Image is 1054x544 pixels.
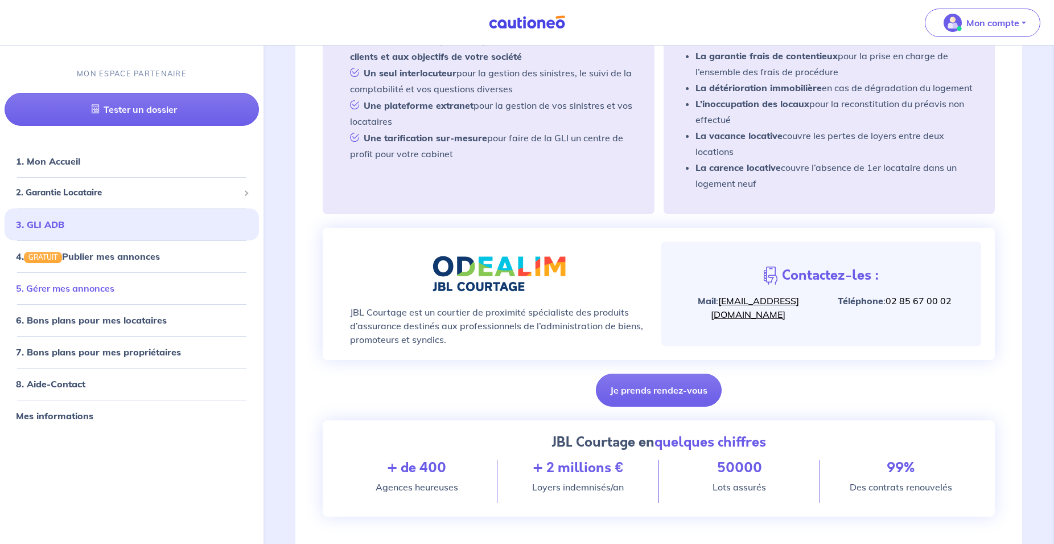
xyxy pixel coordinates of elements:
[5,244,259,267] div: 4.GRATUITPublier mes annonces
[350,305,661,346] p: JBL Courtage est un courtier de proximité spécialiste des produits d’assurance destinés aux profe...
[654,432,766,452] strong: quelques chiffres
[336,434,981,451] h4: JBL Courtage en
[16,156,80,167] a: 1. Mon Accueil
[364,67,456,79] strong: Un seul interlocuteur
[5,308,259,331] div: 6. Bons plans pour mes locataires
[5,276,259,299] div: 5. Gérer mes annonces
[782,267,879,284] h4: Contactez-les :
[5,372,259,395] div: 8. Aide-Contact
[695,82,822,93] strong: La détérioration immobilière
[497,460,658,476] h4: + 2 millions €
[16,282,114,293] a: 5. Gérer mes annonces
[5,150,259,173] div: 1. Mon Accueil
[336,64,641,97] li: pour la gestion des sinistres, le suivi de la comptabilité et vos questions diverses
[16,250,160,261] a: 4.GRATUITPublier mes annonces
[497,480,658,494] p: Loyers indemnisés/an
[5,404,259,427] div: Mes informations
[820,480,981,494] p: Des contrats renouvelés
[336,460,497,476] h4: + de 400
[695,80,982,96] li: en cas de dégradation du logement
[431,255,567,292] img: odealim-jbl.png
[695,130,783,141] strong: La vacance locative
[695,159,982,191] li: couvre l’absence de 1er locataire dans un logement neuf
[5,93,259,126] a: Tester un dossier
[16,314,167,325] a: 6. Bons plans pour mes locataires
[484,15,570,30] img: Cautioneo
[336,32,641,64] li: Une Assurance Loyers Impayés qui
[336,97,641,129] li: pour la gestion de vos sinistres et vos locataires
[966,16,1019,30] p: Mon compte
[886,295,952,306] a: 02 85 67 00 02
[925,9,1040,37] button: illu_account_valid_menu.svgMon compte
[659,480,820,494] p: Lots assurés
[336,129,641,162] li: pour faire de la GLI un centre de profit pour votre cabinet
[336,480,497,494] p: Agences heureuses
[16,410,93,421] a: Mes informations
[820,460,981,476] h4: 99%
[675,294,821,321] p: :
[350,35,639,62] strong: s’adapte aux besoins de vos clients et aux objectifs de votre société
[5,182,259,204] div: 2. Garantie Locataire
[5,212,259,235] div: 3. GLI ADB
[695,162,781,173] strong: La carence locative
[16,346,181,357] a: 7. Bons plans pour mes propriétaires
[77,68,187,79] p: MON ESPACE PARTENAIRE
[695,128,982,159] li: couvre les pertes de loyers entre deux locations
[821,294,967,308] p: :
[16,378,85,389] a: 8. Aide-Contact
[16,186,239,199] span: 2. Garantie Locataire
[364,100,474,111] strong: Une plateforme extranet
[944,14,962,32] img: illu_account_valid_menu.svg
[695,50,838,62] strong: La garantie frais de contentieux
[695,48,982,80] li: pour la prise en charge de l’ensemble des frais de procédure
[838,295,883,306] strong: Téléphone
[596,374,722,407] button: Je prends rendez-vous
[364,132,487,144] strong: Une tarification sur-mesure
[5,340,259,363] div: 7. Bons plans pour mes propriétaires
[711,295,799,320] a: [EMAIL_ADDRESS][DOMAIN_NAME]
[695,96,982,128] li: pour la reconstitution du préavis non effectué
[16,218,64,230] a: 3. GLI ADB
[698,295,716,306] strong: Mail
[695,98,809,109] strong: L’inoccupation des locaux
[659,460,820,476] h4: 50000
